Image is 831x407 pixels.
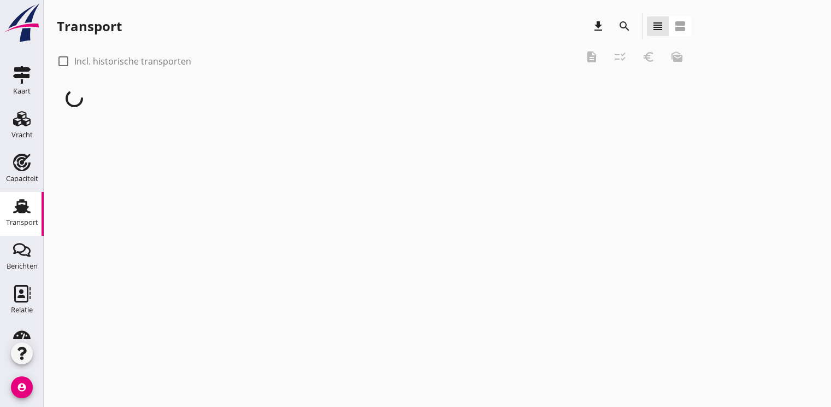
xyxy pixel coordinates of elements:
img: logo-small.a267ee39.svg [2,3,42,43]
div: Vracht [11,131,33,138]
div: Transport [6,219,38,226]
div: Relatie [11,306,33,313]
i: view_headline [651,20,664,33]
i: search [618,20,631,33]
div: Transport [57,18,122,35]
div: Berichten [7,263,38,270]
i: account_circle [11,376,33,398]
div: Kaart [13,88,31,95]
i: download [592,20,605,33]
div: Capaciteit [6,175,38,182]
label: Incl. historische transporten [74,56,191,67]
i: view_agenda [674,20,687,33]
